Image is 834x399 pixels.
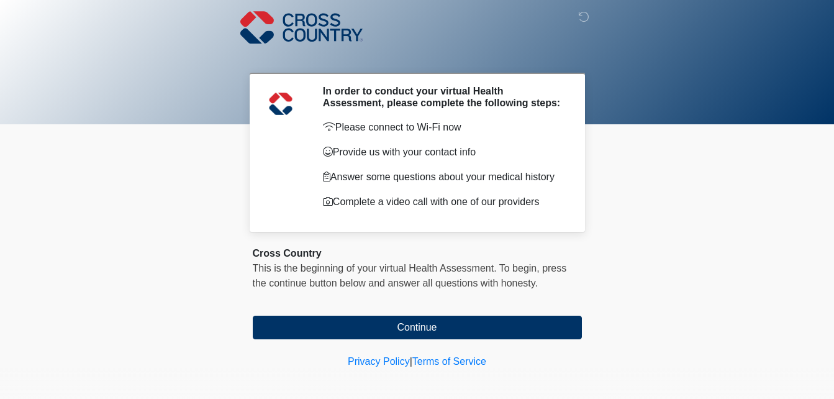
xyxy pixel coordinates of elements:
img: Cross Country Logo [240,9,363,45]
p: Provide us with your contact info [323,145,563,160]
h2: In order to conduct your virtual Health Assessment, please complete the following steps: [323,85,563,109]
button: Continue [253,316,582,339]
span: This is the beginning of your virtual Health Assessment. ﻿﻿﻿﻿﻿﻿To begin, ﻿﻿﻿﻿﻿﻿﻿﻿﻿﻿﻿﻿﻿﻿﻿﻿﻿﻿press ... [253,263,567,288]
a: Terms of Service [412,356,486,367]
p: Please connect to Wi-Fi now [323,120,563,135]
img: Agent Avatar [262,85,299,122]
a: Privacy Policy [348,356,410,367]
div: Cross Country [253,246,582,261]
h1: ‎ ‎ ‎ [243,45,591,68]
a: | [410,356,412,367]
p: Answer some questions about your medical history [323,170,563,185]
p: Complete a video call with one of our providers [323,195,563,209]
